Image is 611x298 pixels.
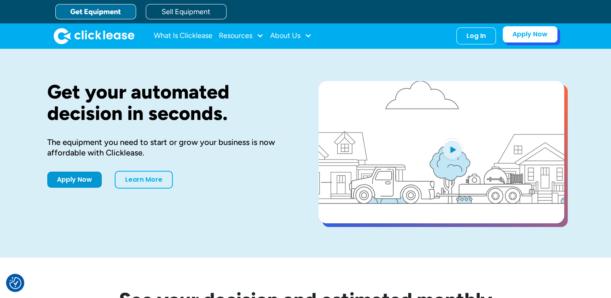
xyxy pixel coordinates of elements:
a: Apply Now [502,26,558,43]
a: What Is Clicklease [154,28,212,44]
div: About Us [270,28,312,44]
a: open lightbox [319,81,564,223]
div: Log In [466,32,486,40]
a: Get Equipment [55,4,136,19]
a: home [54,28,134,44]
img: Revisit consent button [9,277,21,289]
a: Sell Equipment [146,4,227,19]
h1: Get your automated decision in seconds. [47,81,293,124]
a: Learn More [115,171,173,189]
div: The equipment you need to start or grow your business is now affordable with Clicklease. [47,137,293,158]
img: Clicklease logo [54,28,134,44]
img: Blue play button logo on a light blue circular background [441,138,463,161]
div: Resources [219,28,264,44]
button: Consent Preferences [9,277,21,289]
a: Apply Now [47,172,102,188]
